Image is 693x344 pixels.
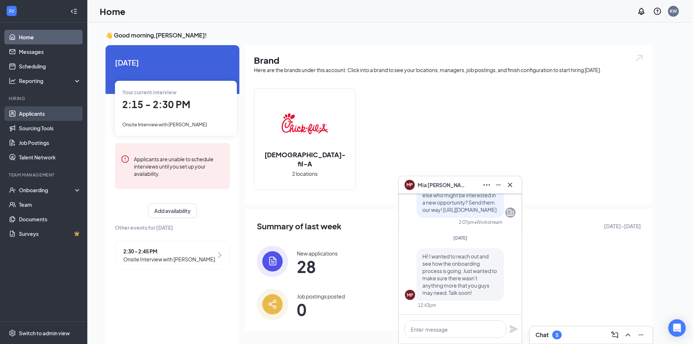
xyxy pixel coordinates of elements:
[622,329,634,341] button: ChevronUp
[8,7,15,15] svg: WorkstreamLogo
[122,122,207,127] span: Onsite Interview with [PERSON_NAME]
[418,181,469,189] span: Mia [PERSON_NAME]
[422,253,497,296] span: Hi! I wanted to reach out and see how the onboarding process is going. Just wanted to make sure t...
[297,250,338,257] div: New applications
[121,155,130,163] svg: Error
[257,246,288,277] img: icon
[494,181,503,189] svg: Minimize
[506,208,515,217] svg: Company
[148,203,197,218] button: Add availability
[668,319,686,337] div: Open Intercom Messenger
[115,57,230,68] span: [DATE]
[122,89,176,95] span: Your current interview
[257,220,342,233] span: Summary of last week
[19,135,81,150] a: Job Postings
[254,66,644,74] div: Here are the brands under this account. Click into a brand to see your locations, managers, job p...
[555,332,558,338] div: 5
[604,222,641,230] span: [DATE] - [DATE]
[19,329,70,337] div: Switch to admin view
[19,59,81,74] a: Scheduling
[297,260,338,273] span: 28
[292,170,318,178] span: 2 locations
[670,8,677,14] div: KW
[9,95,80,102] div: Hiring
[282,100,328,147] img: Chick-fil-A
[254,54,644,66] h1: Brand
[535,331,549,339] h3: Chat
[504,179,516,191] button: Cross
[9,172,80,178] div: Team Management
[637,7,646,16] svg: Notifications
[105,31,653,39] h3: 👋 Good morning, [PERSON_NAME] !
[637,331,645,339] svg: Minimize
[19,30,81,44] a: Home
[453,235,467,241] span: [DATE]
[100,5,126,17] h1: Home
[482,181,491,189] svg: Ellipses
[653,7,662,16] svg: QuestionInfo
[609,329,621,341] button: ComposeMessage
[123,247,215,255] span: 2:30 - 2:45 PM
[459,219,474,225] div: 2:07pm
[19,212,81,226] a: Documents
[19,150,81,165] a: Talent Network
[19,106,81,121] a: Applicants
[610,331,619,339] svg: ComposeMessage
[19,226,81,241] a: SurveysCrown
[257,289,288,320] img: icon
[19,197,81,212] a: Team
[9,186,16,194] svg: UserCheck
[481,179,493,191] button: Ellipses
[297,303,345,316] span: 0
[254,150,355,168] h2: [DEMOGRAPHIC_DATA]-fil-A
[493,179,504,191] button: Minimize
[134,155,224,177] div: Applicants are unable to schedule interviews until you set up your availability.
[509,325,518,333] svg: Plane
[624,331,632,339] svg: ChevronUp
[19,186,75,194] div: Onboarding
[9,329,16,337] svg: Settings
[123,255,215,263] span: Onsite Interview with [PERSON_NAME]
[474,219,502,225] span: • Workstream
[122,98,190,110] span: 2:15 - 2:30 PM
[418,302,436,308] div: 12:43pm
[297,293,345,300] div: Job postings posted
[19,44,81,59] a: Messages
[19,77,81,84] div: Reporting
[70,8,77,15] svg: Collapse
[506,181,514,189] svg: Cross
[9,77,16,84] svg: Analysis
[115,224,230,232] span: Other events for [DATE]
[407,292,413,298] div: MP
[634,54,644,62] img: open.6027fd2a22e1237b5b06.svg
[635,329,647,341] button: Minimize
[19,121,81,135] a: Sourcing Tools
